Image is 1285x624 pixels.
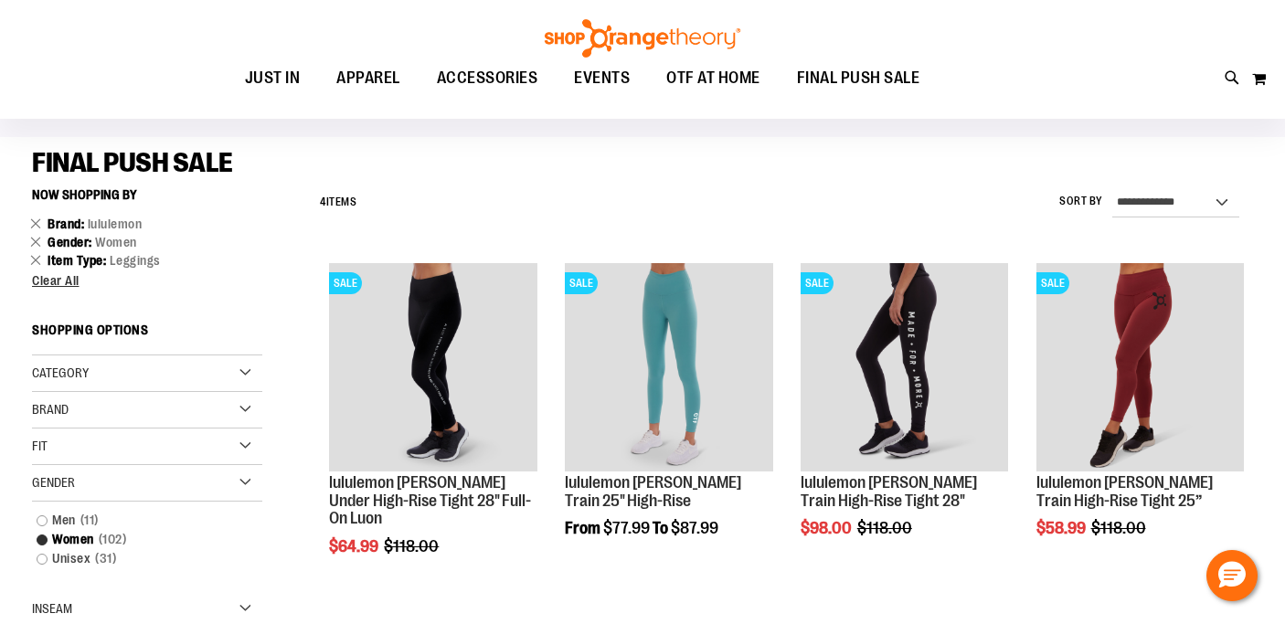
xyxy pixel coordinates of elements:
[666,58,760,99] span: OTF AT HOME
[556,254,781,584] div: product
[1036,272,1069,294] span: SALE
[32,147,233,178] span: FINAL PUSH SALE
[801,263,1008,471] img: Product image for lululemon Wunder Train High-Rise Tight 28"
[48,217,88,231] span: Brand
[88,217,143,231] span: lululemon
[95,235,137,249] span: Women
[32,365,89,380] span: Category
[384,537,441,555] span: $118.00
[574,58,630,99] span: EVENTS
[419,58,557,100] a: ACCESSORIES
[671,519,718,537] span: $87.99
[1036,473,1213,510] a: lululemon [PERSON_NAME] Train High-Rise Tight 25”
[801,519,855,537] span: $98.00
[27,511,249,530] a: Men11
[437,58,538,99] span: ACCESSORIES
[1091,519,1149,537] span: $118.00
[48,235,95,249] span: Gender
[329,272,362,294] span: SALE
[320,196,326,208] span: 4
[110,253,161,268] span: Leggings
[1059,194,1103,209] label: Sort By
[32,179,146,210] button: Now Shopping by
[801,272,834,294] span: SALE
[797,58,920,99] span: FINAL PUSH SALE
[565,263,772,473] a: Product image for lululemon Womens Wunder Train High-Rise Tight 25inSALE
[1206,550,1258,601] button: Hello, have a question? Let’s chat.
[565,519,600,537] span: From
[320,254,546,602] div: product
[48,253,110,268] span: Item Type
[1036,263,1244,471] img: Product image for lululemon Wunder Train High-Rise Tight 25”
[32,274,262,287] a: Clear All
[32,439,48,453] span: Fit
[94,530,132,549] span: 102
[27,549,249,568] a: Unisex31
[779,58,939,99] a: FINAL PUSH SALE
[801,263,1008,473] a: Product image for lululemon Wunder Train High-Rise Tight 28"SALE
[32,601,72,616] span: Inseam
[318,58,419,100] a: APPAREL
[27,530,249,549] a: Women102
[556,58,648,100] a: EVENTS
[857,519,915,537] span: $118.00
[603,519,650,537] span: $77.99
[542,19,743,58] img: Shop Orangetheory
[1036,263,1244,473] a: Product image for lululemon Wunder Train High-Rise Tight 25”SALE
[1027,254,1253,584] div: product
[653,519,668,537] span: To
[565,473,741,510] a: lululemon [PERSON_NAME] Train 25" High-Rise
[329,473,531,528] a: lululemon [PERSON_NAME] Under High-Rise Tight 28" Full-On Luon
[227,58,319,100] a: JUST IN
[648,58,779,100] a: OTF AT HOME
[32,314,262,355] strong: Shopping Options
[565,272,598,294] span: SALE
[76,511,103,530] span: 11
[565,263,772,471] img: Product image for lululemon Womens Wunder Train High-Rise Tight 25in
[329,537,381,555] span: $64.99
[90,549,121,568] span: 31
[32,273,80,288] span: Clear All
[801,473,977,510] a: lululemon [PERSON_NAME] Train High-Rise Tight 28"
[329,263,536,473] a: Product image for lululemon Wunder Under High-Rise Tight 28" Full-On LuonSALE
[1036,519,1089,537] span: $58.99
[32,402,69,417] span: Brand
[320,188,356,217] h2: Items
[336,58,400,99] span: APPAREL
[791,254,1017,584] div: product
[245,58,301,99] span: JUST IN
[329,263,536,471] img: Product image for lululemon Wunder Under High-Rise Tight 28" Full-On Luon
[32,475,75,490] span: Gender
